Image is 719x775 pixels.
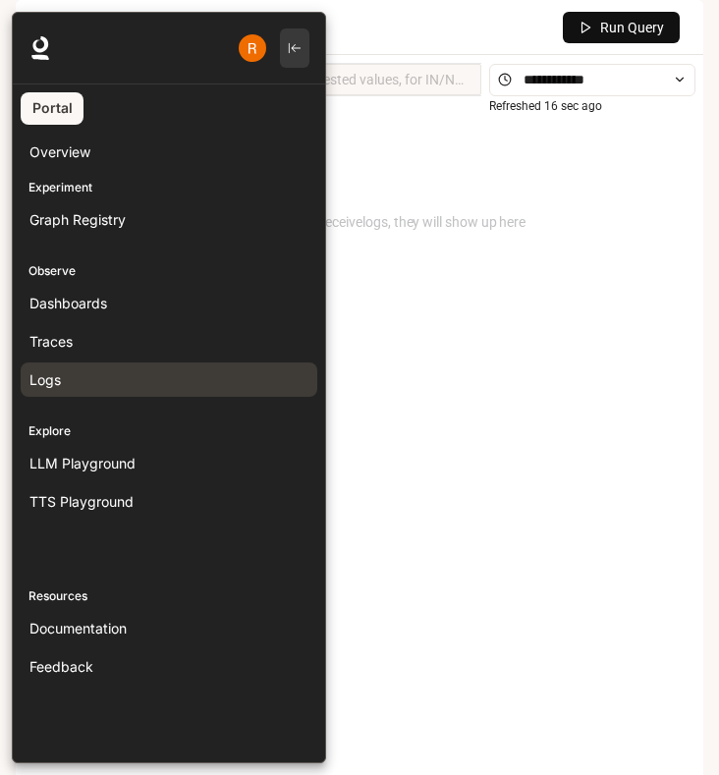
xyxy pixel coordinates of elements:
p: Experiment [13,179,325,196]
a: Portal [21,92,83,125]
h1: Logs [39,8,83,47]
span: Logs [29,369,61,390]
span: Feedback [29,656,93,677]
a: Graph Registry [21,202,317,237]
img: User avatar [239,34,266,62]
span: Graph Registry [29,209,126,230]
a: TTS Playground [21,484,317,519]
a: Feedback [21,649,317,684]
a: Traces [21,324,317,359]
p: Resources [13,587,325,605]
a: Overview [21,135,317,169]
a: Logs [21,362,317,397]
span: LLM Playground [29,453,136,473]
button: User avatar [233,28,272,68]
span: Documentation [29,618,127,638]
a: Documentation [21,611,317,645]
a: LLM Playground [21,446,317,480]
span: TTS Playground [29,491,134,512]
span: Dashboards [29,293,107,313]
a: Dashboards [21,286,317,320]
p: Observe [13,262,325,280]
span: Overview [29,141,90,162]
span: Traces [29,331,73,352]
p: Explore [13,422,325,440]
